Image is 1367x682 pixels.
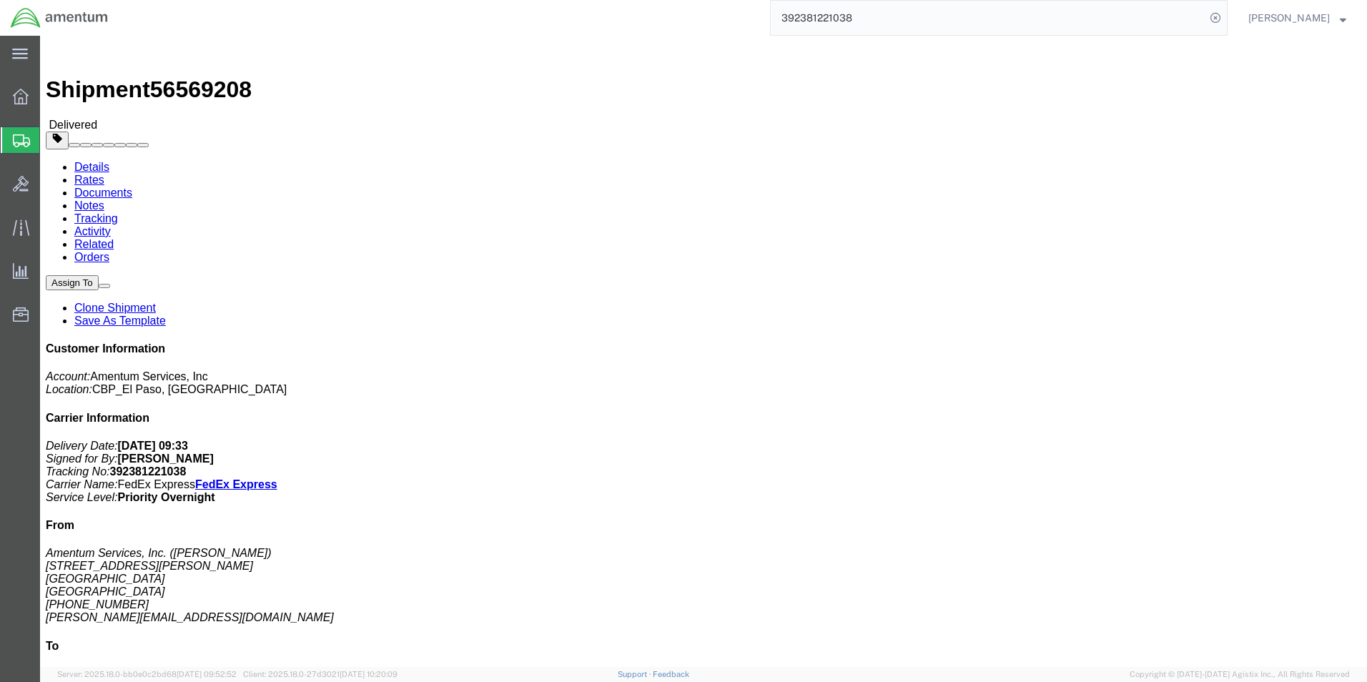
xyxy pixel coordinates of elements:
span: James Barragan [1248,10,1330,26]
input: Search for shipment number, reference number [771,1,1205,35]
iframe: FS Legacy Container [40,36,1367,667]
span: Client: 2025.18.0-27d3021 [243,670,398,678]
span: Copyright © [DATE]-[DATE] Agistix Inc., All Rights Reserved [1130,668,1350,681]
a: Feedback [653,670,689,678]
button: [PERSON_NAME] [1248,9,1347,26]
a: Support [618,670,653,678]
img: logo [10,7,109,29]
span: [DATE] 10:20:09 [340,670,398,678]
span: Server: 2025.18.0-bb0e0c2bd68 [57,670,237,678]
span: [DATE] 09:52:52 [177,670,237,678]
